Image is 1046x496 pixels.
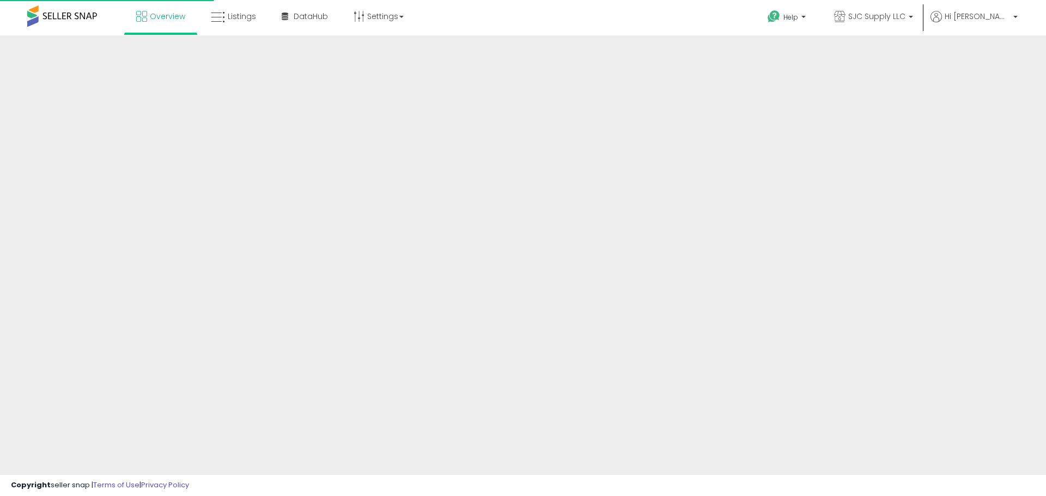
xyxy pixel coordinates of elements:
span: Hi [PERSON_NAME] [945,11,1010,22]
div: seller snap | | [11,480,189,491]
a: Terms of Use [93,480,139,490]
span: SJC Supply LLC [848,11,905,22]
span: Overview [150,11,185,22]
strong: Copyright [11,480,51,490]
a: Hi [PERSON_NAME] [931,11,1018,35]
a: Privacy Policy [141,480,189,490]
i: Get Help [767,10,781,23]
span: Help [783,13,798,22]
span: Listings [228,11,256,22]
a: Help [759,2,817,35]
span: DataHub [294,11,328,22]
